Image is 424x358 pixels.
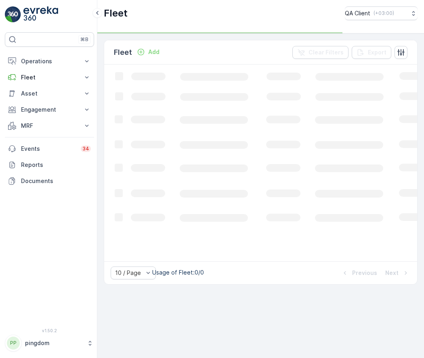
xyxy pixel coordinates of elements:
[340,268,378,278] button: Previous
[352,269,377,277] p: Previous
[309,48,344,56] p: Clear Filters
[368,48,386,56] p: Export
[5,141,94,157] a: Events34
[384,268,411,278] button: Next
[21,89,78,98] p: Asset
[374,10,394,17] p: ( +03:00 )
[25,339,83,347] p: pingdom
[80,36,88,43] p: ⌘B
[345,6,418,20] button: QA Client(+03:00)
[5,69,94,85] button: Fleet
[5,173,94,189] a: Documents
[104,7,128,20] p: Fleet
[23,6,58,23] img: logo_light-DOdMpM7g.png
[5,85,94,102] button: Asset
[5,328,94,333] span: v 1.50.2
[21,177,91,185] p: Documents
[5,6,21,23] img: logo
[385,269,399,277] p: Next
[21,106,78,114] p: Engagement
[5,157,94,173] a: Reports
[134,47,163,57] button: Add
[5,102,94,118] button: Engagement
[114,47,132,58] p: Fleet
[345,9,370,17] p: QA Client
[21,161,91,169] p: Reports
[5,53,94,69] button: Operations
[21,122,78,130] p: MRF
[152,268,204,277] p: Usage of Fleet : 0/0
[148,48,160,56] p: Add
[5,118,94,134] button: MRF
[21,73,78,81] p: Fleet
[7,337,20,350] div: PP
[292,46,348,59] button: Clear Filters
[5,335,94,352] button: PPpingdom
[21,145,76,153] p: Events
[21,57,78,65] p: Operations
[82,146,89,152] p: 34
[352,46,391,59] button: Export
